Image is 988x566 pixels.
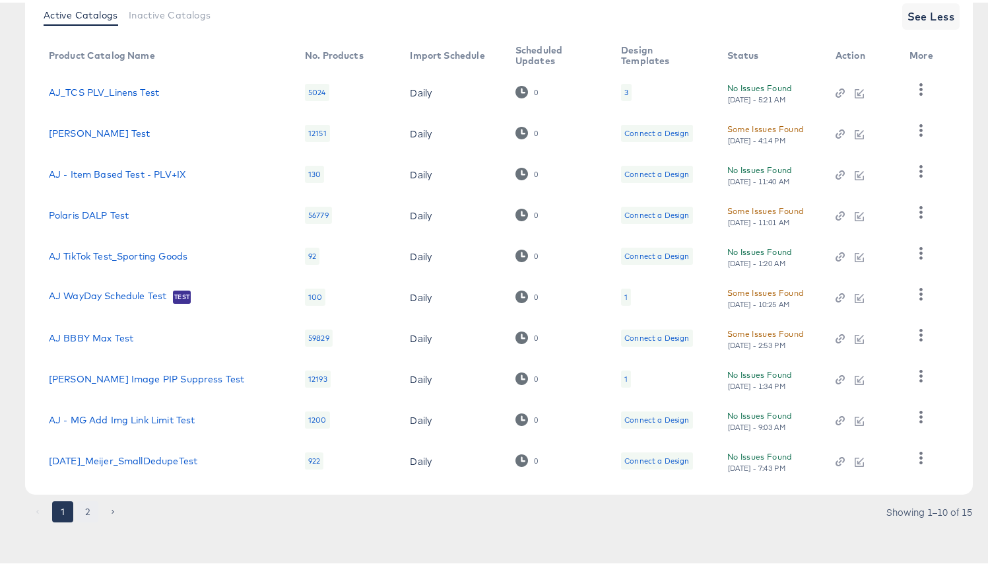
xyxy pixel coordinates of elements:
[305,450,323,467] div: 922
[624,85,628,95] div: 3
[305,204,332,221] div: 56779
[727,201,804,215] div: Some Issues Found
[399,110,504,151] td: Daily
[533,126,539,135] div: 0
[399,192,504,233] td: Daily
[899,38,949,69] th: More
[533,372,539,381] div: 0
[305,245,319,262] div: 92
[624,248,689,259] div: Connect a Design
[515,247,539,260] div: 0
[624,453,689,464] div: Connect a Design
[410,48,484,58] div: Import Schedule
[49,371,245,382] a: [PERSON_NAME] Image PIP Suppress Test
[621,42,700,63] div: Design Templates
[533,290,539,299] div: 0
[533,331,539,340] div: 0
[907,5,955,23] span: See Less
[624,166,689,177] div: Connect a Design
[25,499,125,520] nav: pagination navigation
[399,315,504,356] td: Daily
[727,297,791,306] div: [DATE] - 10:25 AM
[533,167,539,176] div: 0
[49,288,166,301] a: AJ WayDay Schedule Test
[49,48,155,58] div: Product Catalog Name
[727,120,804,143] button: Some Issues Found[DATE] - 4:14 PM
[515,452,539,464] div: 0
[621,368,631,385] div: 1
[621,409,692,426] div: Connect a Design
[515,329,539,341] div: 0
[624,330,689,341] div: Connect a Design
[515,411,539,423] div: 0
[49,125,150,136] a: [PERSON_NAME] Test
[727,324,804,338] div: Some Issues Found
[533,454,539,463] div: 0
[399,274,504,315] td: Daily
[621,204,692,221] div: Connect a Design
[533,413,539,422] div: 0
[305,368,331,385] div: 12193
[399,233,504,274] td: Daily
[515,124,539,137] div: 0
[102,499,123,520] button: Go to next page
[727,338,787,347] div: [DATE] - 2:53 PM
[621,327,692,344] div: Connect a Design
[727,120,804,133] div: Some Issues Found
[621,122,692,139] div: Connect a Design
[624,371,628,382] div: 1
[624,125,689,136] div: Connect a Design
[399,356,504,397] td: Daily
[49,330,133,341] a: AJ BBBY Max Test
[621,286,631,303] div: 1
[49,207,129,218] a: Polaris DALP Test
[533,249,539,258] div: 0
[399,69,504,110] td: Daily
[305,286,325,303] div: 100
[624,207,689,218] div: Connect a Design
[305,122,330,139] div: 12151
[727,283,804,297] div: Some Issues Found
[129,7,211,18] span: Inactive Catalogs
[727,283,804,306] button: Some Issues Found[DATE] - 10:25 AM
[515,206,539,219] div: 0
[624,289,628,300] div: 1
[886,505,973,514] div: Showing 1–10 of 15
[49,453,197,464] a: [DATE]_Meijer_SmallDedupeTest
[515,83,539,96] div: 0
[621,245,692,262] div: Connect a Design
[515,370,539,382] div: 0
[717,38,825,69] th: Status
[77,499,98,520] button: Go to page 2
[305,409,330,426] div: 1200
[515,165,539,178] div: 0
[621,450,692,467] div: Connect a Design
[399,438,504,479] td: Daily
[399,397,504,438] td: Daily
[305,327,333,344] div: 59829
[49,412,195,423] a: AJ - MG Add Img Link Limit Test
[305,163,324,180] div: 130
[621,81,632,98] div: 3
[305,81,329,98] div: 5024
[49,166,186,177] a: AJ - Item Based Test - PLV+IX
[624,412,689,423] div: Connect a Design
[727,324,804,347] button: Some Issues Found[DATE] - 2:53 PM
[621,163,692,180] div: Connect a Design
[173,289,191,300] span: Test
[52,499,73,520] button: page 1
[44,7,118,18] span: Active Catalogs
[727,215,791,225] div: [DATE] - 11:01 AM
[49,85,159,95] a: AJ_TCS PLV_Linens Test
[49,248,187,259] a: AJ TikTok Test_Sporting Goods
[727,133,787,143] div: [DATE] - 4:14 PM
[515,288,539,301] div: 0
[515,42,595,63] div: Scheduled Updates
[902,1,960,27] button: See Less
[399,151,504,192] td: Daily
[727,201,804,225] button: Some Issues Found[DATE] - 11:01 AM
[825,38,899,69] th: Action
[533,85,539,94] div: 0
[305,48,364,58] div: No. Products
[533,208,539,217] div: 0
